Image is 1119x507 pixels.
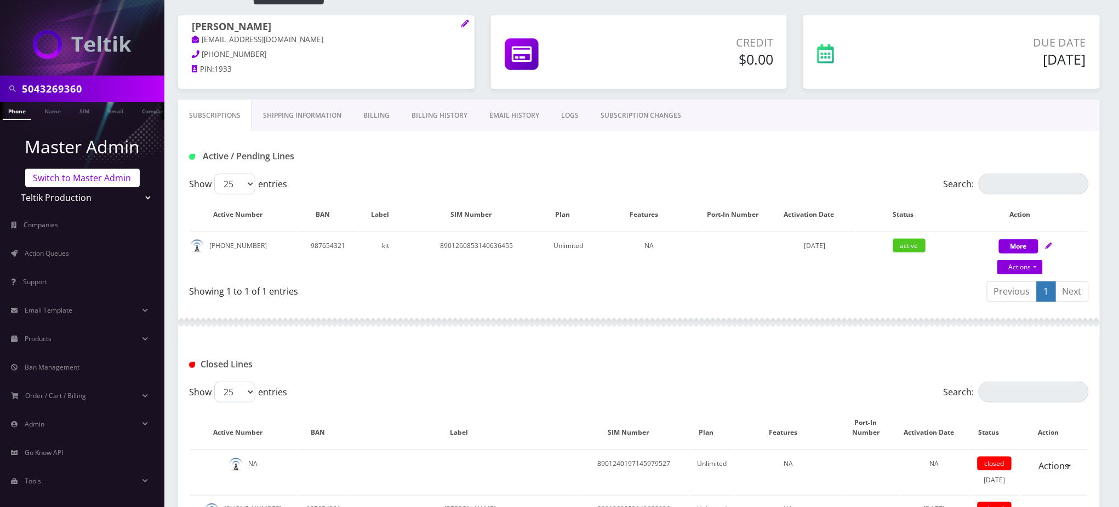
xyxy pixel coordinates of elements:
a: Switch to Master Admin [25,169,140,187]
input: Search: [979,382,1089,402]
a: SIM [74,102,95,119]
a: EMAIL HISTORY [478,100,550,131]
td: Unlimited [689,450,734,494]
img: default.png [190,239,204,253]
th: Active Number: activate to sort column descending [190,407,296,448]
span: Support [23,277,47,286]
th: Plan: activate to sort column ascending [689,407,734,448]
td: 987654321 [298,232,358,276]
h5: $0.00 [624,51,774,67]
th: Label: activate to sort column ascending [360,199,412,231]
th: Action : activate to sort column ascending [1021,407,1088,448]
h5: [DATE] [912,51,1086,67]
img: Teltik Production [33,30,132,59]
img: Closed Lines [189,362,195,368]
img: default.png [229,458,243,471]
label: Show entries [189,174,287,194]
label: Search: [944,174,1089,194]
a: Actions [997,260,1043,274]
span: Tools [25,476,41,486]
a: Phone [3,102,31,120]
span: [DATE] [804,241,825,250]
input: Search: [979,174,1089,194]
a: Next [1055,281,1089,302]
label: Search: [944,382,1089,402]
a: Name [39,102,66,119]
a: Email [102,102,129,119]
th: Plan: activate to sort column ascending [542,199,595,231]
a: 1 [1037,281,1056,302]
h1: Active / Pending Lines [189,151,478,162]
span: closed [978,457,1012,470]
span: NA [930,459,939,468]
a: Billing [352,100,401,131]
span: Action Queues [25,249,69,258]
td: 8901240197145979527 [580,450,688,494]
a: Billing History [401,100,478,131]
th: Status: activate to sort column ascending [856,199,962,231]
p: Due Date [912,34,1086,51]
a: PIN: [192,64,214,75]
input: Search in Company [22,78,162,99]
a: Actions [1032,456,1077,476]
img: Active / Pending Lines [189,154,195,160]
span: Order / Cart / Billing [26,391,87,400]
th: Activation Date: activate to sort column ascending [774,199,855,231]
h1: [PERSON_NAME] [192,21,461,34]
select: Showentries [214,382,255,402]
span: Ban Management [25,362,79,372]
div: Showing 1 to 1 of 1 entries [189,280,631,298]
th: Action: activate to sort column ascending [963,199,1088,231]
th: Port-In Number: activate to sort column ascending [843,407,900,448]
th: Label: activate to sort column ascending [350,407,579,448]
span: 1933 [214,64,232,74]
span: Products [25,334,52,343]
td: kit [360,232,412,276]
td: NA [190,450,296,494]
span: [PHONE_NUMBER] [202,49,267,59]
a: SUBSCRIPTION CHANGES [590,100,692,131]
button: More [999,239,1038,253]
th: Port-In Number: activate to sort column ascending [704,199,773,231]
span: Email Template [25,306,72,315]
th: Active Number: activate to sort column ascending [190,199,296,231]
a: [EMAIL_ADDRESS][DOMAIN_NAME] [192,34,324,45]
td: Unlimited [542,232,595,276]
span: Admin [25,419,44,429]
select: Showentries [214,174,255,194]
a: LOGS [550,100,590,131]
td: [PHONE_NUMBER] [190,232,296,276]
th: BAN: activate to sort column ascending [298,199,358,231]
a: Subscriptions [178,100,252,131]
td: 8901260853140636455 [412,232,541,276]
th: Status: activate to sort column ascending [969,407,1020,448]
th: Features: activate to sort column ascending [735,407,842,448]
th: Features: activate to sort column ascending [596,199,703,231]
td: [DATE] [969,450,1020,494]
th: SIM Number: activate to sort column ascending [580,407,688,448]
td: NA [735,450,842,494]
h1: Closed Lines [189,359,478,370]
th: Activation Date: activate to sort column ascending [901,407,968,448]
p: Credit [624,34,774,51]
th: SIM Number: activate to sort column ascending [412,199,541,231]
span: active [893,239,926,252]
a: Previous [987,281,1037,302]
label: Show entries [189,382,287,402]
span: Go Know API [25,448,63,457]
a: Company [136,102,173,119]
td: NA [596,232,703,276]
span: Companies [24,220,59,229]
a: Shipping Information [252,100,352,131]
th: BAN: activate to sort column ascending [298,407,349,448]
